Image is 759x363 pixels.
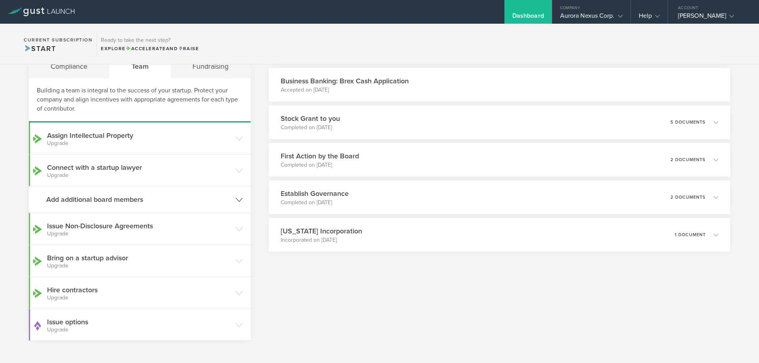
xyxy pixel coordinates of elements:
[29,78,251,122] div: Building a team is integral to the success of your startup. Protect your company and align incent...
[639,12,660,24] div: Help
[47,231,232,237] small: Upgrade
[281,199,349,207] p: Completed on [DATE]
[47,253,232,269] h3: Bring on a startup advisor
[670,120,706,124] p: 5 documents
[281,188,349,199] h3: Establish Governance
[560,12,623,24] div: Aurora Nexus Corp.
[47,263,232,269] small: Upgrade
[47,173,232,178] small: Upgrade
[24,38,93,42] h2: Current Subscription
[171,55,251,78] div: Fundraising
[47,317,232,333] h3: Issue options
[281,76,409,86] h3: Business Banking: Brex Cash Application
[96,32,203,56] div: Ready to take the next step?ExploreAccelerateandRaise
[47,221,232,237] h3: Issue Non-Disclosure Agreements
[47,295,232,301] small: Upgrade
[29,55,110,78] div: Compliance
[47,130,232,146] h3: Assign Intellectual Property
[47,141,232,146] small: Upgrade
[281,113,340,124] h3: Stock Grant to you
[281,226,362,236] h3: [US_STATE] Incorporation
[678,12,745,24] div: [PERSON_NAME]
[670,158,706,162] p: 2 documents
[670,195,706,199] p: 2 documents
[24,44,56,53] span: Start
[281,124,340,132] p: Completed on [DATE]
[281,161,359,169] p: Completed on [DATE]
[101,38,199,43] h3: Ready to take the next step?
[512,12,544,24] div: Dashboard
[46,194,232,205] h3: Add additional board members
[281,236,362,244] p: Incorporated on [DATE]
[47,162,232,178] h3: Connect with a startup lawyer
[47,327,232,333] small: Upgrade
[719,325,759,363] iframe: Chat Widget
[281,86,409,94] p: Accepted on [DATE]
[281,151,359,161] h3: First Action by the Board
[47,285,232,301] h3: Hire contractors
[178,46,199,51] span: Raise
[675,233,706,237] p: 1 document
[110,55,171,78] div: Team
[126,46,166,51] span: Accelerate
[126,46,178,51] span: and
[101,45,199,52] div: Explore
